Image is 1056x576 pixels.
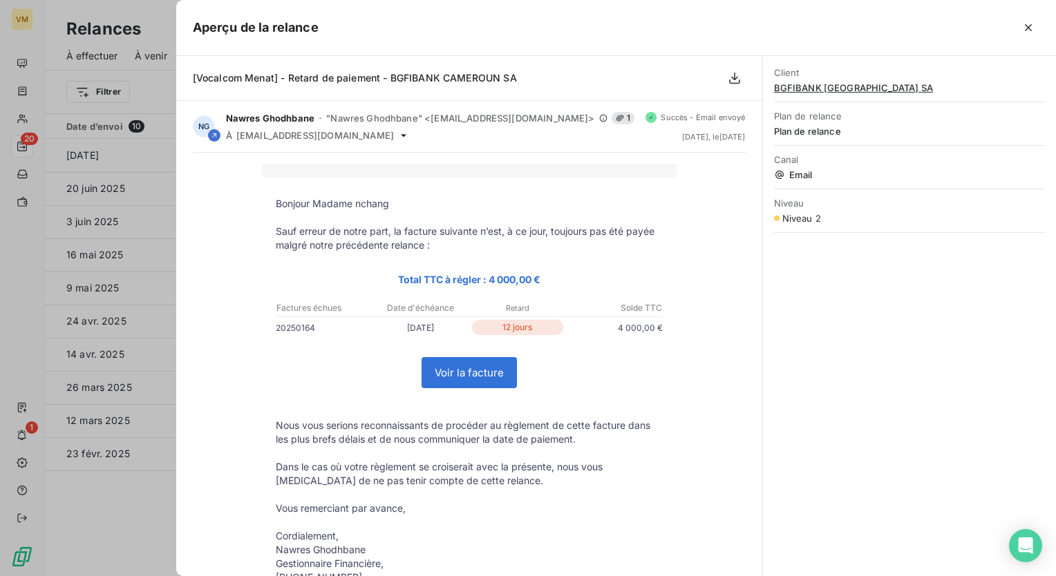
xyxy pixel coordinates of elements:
[276,419,663,446] p: Nous vous serions reconnaissants de procéder au règlement de cette facture dans les plus brefs dé...
[236,130,394,141] span: [EMAIL_ADDRESS][DOMAIN_NAME]
[774,111,1045,122] span: Plan de relance
[774,198,1045,209] span: Niveau
[612,112,634,124] span: 1
[682,133,745,141] span: [DATE] , le [DATE]
[276,501,663,515] p: Vous remerciant par avance,
[276,460,663,488] p: Dans le cas où votre règlement se croiserait avec la présente, nous vous [MEDICAL_DATA] de ne pas...
[276,197,663,211] p: Bonjour Madame nchang
[774,169,1045,180] span: Email
[226,130,232,141] span: À
[276,529,663,543] p: Cordialement,
[373,320,469,335] p: [DATE]
[422,358,516,387] a: Voir la facture
[774,67,1045,78] span: Client
[373,302,469,314] p: Date d'échéance
[567,302,662,314] p: Solde TTC
[276,557,663,570] p: Gestionnaire Financière,
[774,82,1045,93] span: BGFIBANK [GEOGRAPHIC_DATA] SA
[782,213,821,224] span: Niveau 2
[774,126,1045,137] span: Plan de relance
[193,115,215,137] div: NG
[276,320,373,335] p: 20250164
[774,154,1045,165] span: Canal
[193,18,319,37] h5: Aperçu de la relance
[276,543,663,557] p: Nawres Ghodhbane
[193,72,517,84] span: [Vocalcom Menat] - Retard de paiement - BGFIBANK CAMEROUN SA
[319,114,322,122] span: -
[276,271,663,287] p: Total TTC à régler : 4 000,00 €
[276,224,663,252] p: Sauf erreur de notre part, la facture suivante n’est, à ce jour, toujours pas été payée malgré no...
[661,113,745,122] span: Succès - Email envoyé
[472,320,563,335] p: 12 jours
[226,113,314,124] span: Nawres Ghodhbane
[470,302,565,314] p: Retard
[1009,529,1042,562] div: Open Intercom Messenger
[276,302,372,314] p: Factures échues
[326,113,594,124] span: "Nawres Ghodhbane" <[EMAIL_ADDRESS][DOMAIN_NAME]>
[566,320,663,335] p: 4 000,00 €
